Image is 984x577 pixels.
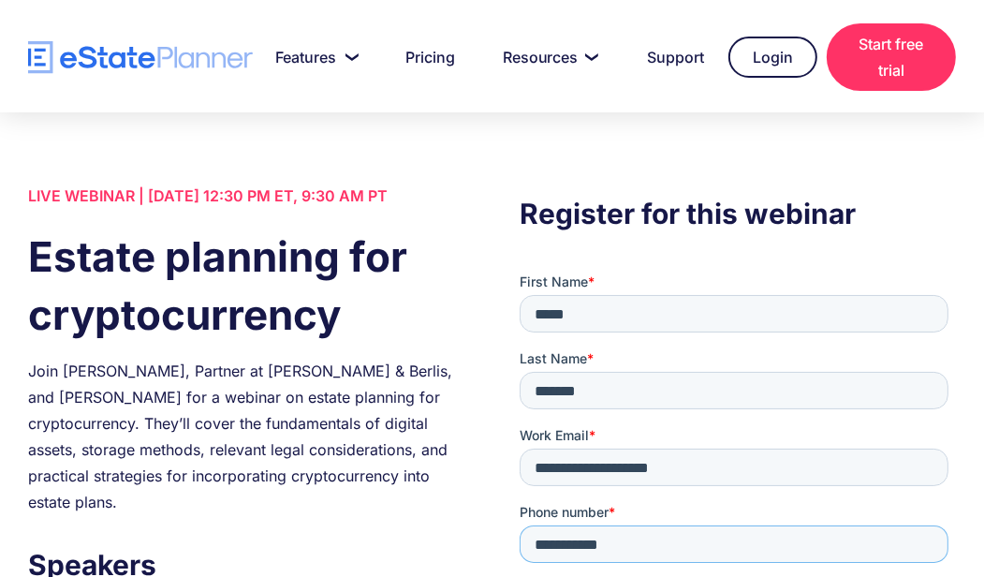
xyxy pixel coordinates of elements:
[253,38,374,76] a: Features
[480,38,616,76] a: Resources
[728,37,817,78] a: Login
[383,38,470,76] a: Pricing
[28,228,464,344] h1: Estate planning for cryptocurrency
[28,183,464,209] div: LIVE WEBINAR | [DATE] 12:30 PM ET, 9:30 AM PT
[28,41,253,74] a: home
[625,38,719,76] a: Support
[827,23,956,91] a: Start free trial
[520,192,956,235] h3: Register for this webinar
[28,358,464,515] div: Join [PERSON_NAME], Partner at [PERSON_NAME] & Berlis, and [PERSON_NAME] for a webinar on estate ...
